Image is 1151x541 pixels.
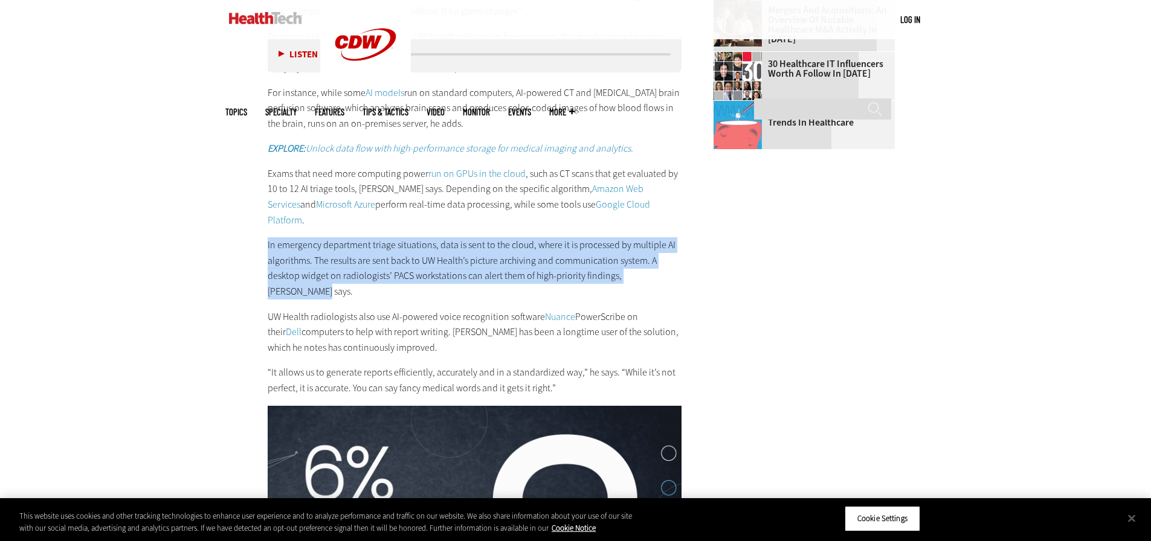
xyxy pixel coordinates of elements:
a: run on GPUs in the cloud [428,167,526,180]
strong: EXPLORE: [268,142,306,155]
a: An Overview of 2025 AI Trends in Healthcare [714,108,888,127]
img: Home [229,12,302,24]
span: Topics [225,107,247,117]
img: illustration of computer chip being put inside head with waves [714,101,762,149]
a: Features [315,107,344,117]
a: Tips & Tactics [363,107,408,117]
button: Cookie Settings [845,506,920,531]
p: “It allows us to generate reports efficiently, accurately and in a standardized way,” he says. “W... [268,365,682,395]
div: User menu [900,13,920,26]
button: Close [1118,505,1145,531]
a: EXPLORE:Unlock data flow with high-performance storage for medical imaging and analytics. [268,142,633,155]
a: More information about your privacy [552,523,596,533]
a: Microsoft Azure [316,198,375,211]
a: Nuance [545,310,575,323]
a: Dell [286,325,301,338]
a: Google Cloud Platform [268,198,650,226]
a: CDW [320,80,411,92]
span: Specialty [265,107,297,117]
em: Unlock data flow with high-performance storage for medical imaging and analytics. [268,142,633,155]
p: UW Health radiologists also use AI-powered voice recognition software PowerScribe on their comput... [268,309,682,356]
a: Log in [900,14,920,25]
span: More [549,107,575,117]
a: Events [508,107,531,117]
p: In emergency department triage situations, data is sent to the cloud, where it is processed by mu... [268,237,682,299]
a: MonITor [463,107,490,117]
p: Exams that need more computing power , such as CT scans that get evaluated by 10 to 12 AI triage ... [268,166,682,228]
a: Video [427,107,445,117]
div: This website uses cookies and other tracking technologies to enhance user experience and to analy... [19,510,633,534]
a: illustration of computer chip being put inside head with waves [714,101,768,110]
